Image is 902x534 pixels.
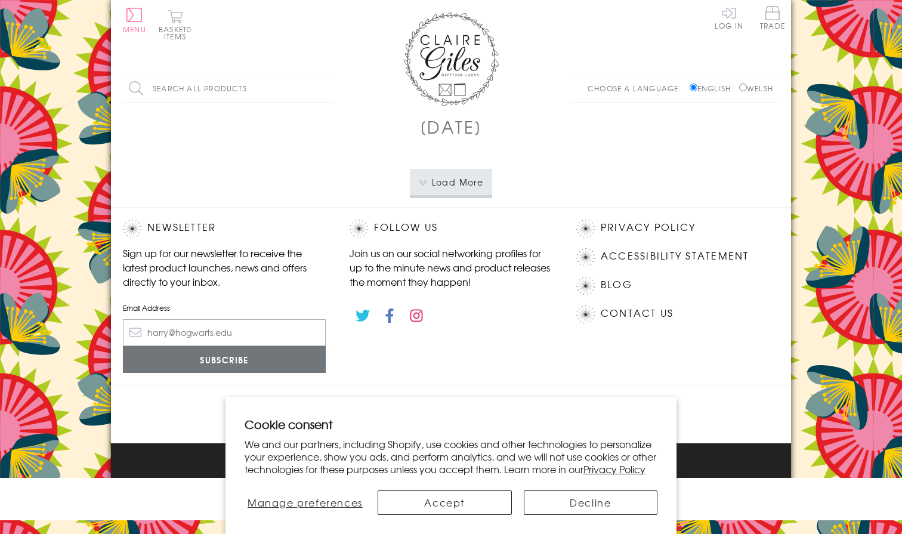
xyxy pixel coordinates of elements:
a: Log In [715,6,743,29]
input: Search [320,75,332,102]
button: Load More [410,169,493,195]
a: Privacy Policy [601,220,696,236]
a: Contact Us [601,305,674,322]
h2: Cookie consent [245,416,657,433]
span: 0 items [164,24,191,42]
label: Welsh [739,83,773,94]
label: Email Address [123,303,326,313]
p: Join us on our social networking profiles for up to the minute news and product releases the mome... [350,246,552,289]
button: Accept [378,490,512,515]
label: English [690,83,737,94]
button: Decline [524,490,658,515]
a: Accessibility Statement [601,248,749,264]
input: English [690,84,697,91]
input: harry@hogwarts.edu [123,319,326,346]
h2: Newsletter [123,220,326,237]
a: Blog [601,277,632,293]
span: Manage preferences [248,495,363,510]
span: Menu [123,24,146,35]
span: Trade [760,6,785,29]
button: Basket0 items [159,10,191,40]
a: Privacy Policy [583,462,645,476]
h1: [DATE] [420,115,483,139]
input: Welsh [739,84,747,91]
h2: Follow Us [350,220,552,237]
img: Claire Giles Greetings Cards [403,12,499,106]
button: Manage preferences [245,490,366,515]
input: Search all products [123,75,332,102]
a: Trade [760,6,785,32]
button: Menu [123,8,146,33]
p: Choose a language: [588,83,687,94]
p: We and our partners, including Shopify, use cookies and other technologies to personalize your ex... [245,438,657,475]
p: Sign up for our newsletter to receive the latest product launches, news and offers directly to yo... [123,246,326,289]
input: Subscribe [123,346,326,373]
